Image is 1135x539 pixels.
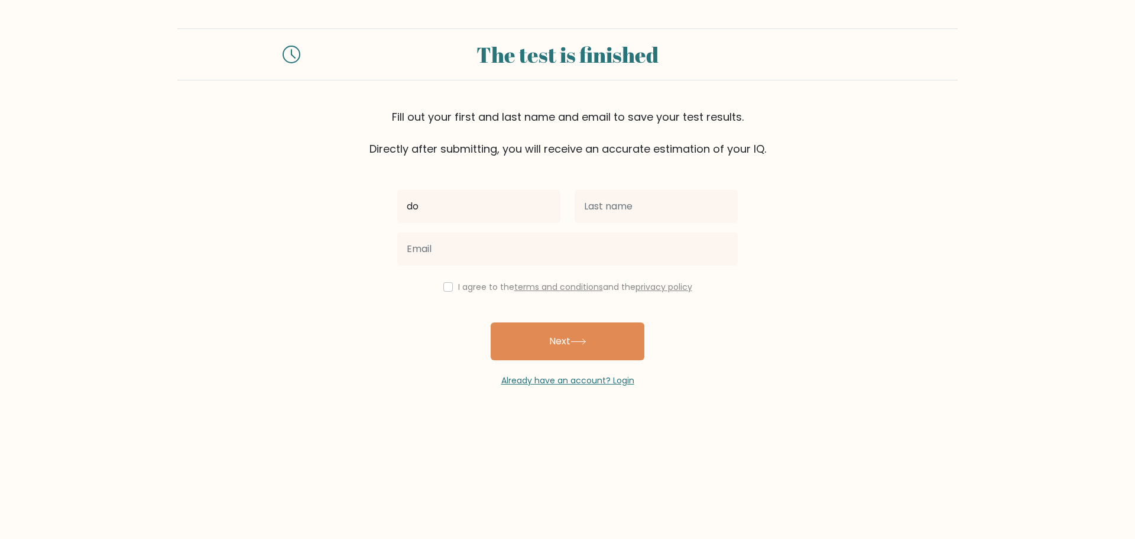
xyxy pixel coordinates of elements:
a: privacy policy [635,281,692,293]
input: Email [397,233,738,266]
div: The test is finished [314,38,821,70]
input: First name [397,190,560,223]
a: terms and conditions [514,281,603,293]
input: Last name [575,190,738,223]
div: Fill out your first and last name and email to save your test results. Directly after submitting,... [177,109,958,157]
label: I agree to the and the [458,281,692,293]
a: Already have an account? Login [501,375,634,386]
button: Next [491,322,644,360]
